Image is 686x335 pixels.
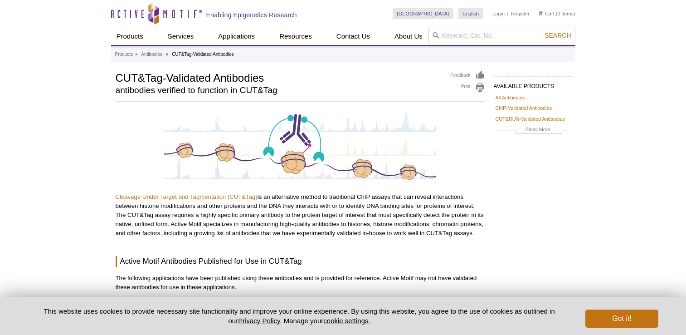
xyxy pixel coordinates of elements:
li: (0 items) [539,8,575,19]
input: Keyword, Cat. No. [428,28,575,43]
a: Show More [496,125,569,136]
img: CUT&Tag [164,111,436,181]
a: Antibodies [141,50,162,59]
a: All Antibodies [496,94,525,102]
h2: AVAILABLE PRODUCTS [494,76,571,92]
a: Print [451,83,485,93]
li: » [166,52,169,57]
a: About Us [389,28,428,45]
h2: antibodies verified to function in CUT&Tag [116,86,442,94]
li: » [135,52,138,57]
li: | [507,8,509,19]
h1: CUT&Tag-Validated Antibodies [116,70,442,84]
li: CUT&Tag-Validated Antibodies [172,52,234,57]
a: Applications [213,28,260,45]
a: Cart [539,10,555,17]
span: Search [545,32,571,39]
a: Products [111,28,149,45]
a: Cleavage Under Target and Tagmentation (CUT&Tag) [116,193,258,200]
a: Login [492,10,505,17]
a: Privacy Policy [238,317,280,325]
h2: Enabling Epigenetics Research [206,11,297,19]
a: Register [511,10,530,17]
button: Got it! [585,310,658,328]
button: cookie settings [323,317,368,325]
img: Your Cart [539,11,543,15]
a: ChIP-Validated Antibodies [496,104,552,112]
p: The following applications have been published using these antibodies and is provided for referen... [116,274,485,292]
a: CUT&RUN-Validated Antibodies [496,115,565,123]
a: Contact Us [331,28,375,45]
a: English [458,8,483,19]
a: [GEOGRAPHIC_DATA] [393,8,454,19]
button: Search [542,31,574,39]
a: Products [115,50,133,59]
a: Resources [274,28,317,45]
a: Feedback [451,70,485,80]
p: is an alternative method to traditional ChIP assays that can reveal interactions between histone ... [116,192,485,238]
p: This website uses cookies to provide necessary site functionality and improve your online experie... [28,306,571,325]
a: Services [162,28,199,45]
h3: Active Motif Antibodies Published for Use in CUT&Tag [116,256,485,267]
